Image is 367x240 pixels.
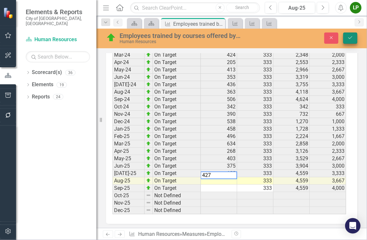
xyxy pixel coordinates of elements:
td: 1,000 [310,118,346,125]
td: 3,904 [273,162,310,170]
img: 8DAGhfEEPCf229AAAAAElFTkSuQmCC [146,193,151,198]
td: 375 [201,162,237,170]
td: 2,000 [310,51,346,59]
td: On Target [153,81,201,88]
img: zOikAAAAAElFTkSuQmCC [146,171,151,176]
td: On Target [153,88,201,96]
div: Open Intercom Messenger [345,218,361,234]
td: Not Defined [153,192,201,199]
td: 3,667 [310,88,346,96]
td: 3,333 [310,81,346,88]
td: 655 [201,170,237,177]
td: 333 [237,111,273,118]
img: ClearPoint Strategy [3,7,14,19]
td: 4,000 [310,96,346,103]
a: Human Resources [26,36,90,43]
td: 3,000 [310,74,346,81]
td: Sep-24 [112,96,145,103]
img: zOikAAAAAElFTkSuQmCC [146,104,151,109]
img: 8DAGhfEEPCf229AAAAAElFTkSuQmCC [146,200,151,205]
td: Oct-24 [112,103,145,111]
td: Mar-24 [112,51,145,59]
td: 3,126 [273,148,310,155]
td: On Target [153,125,201,133]
img: zOikAAAAAElFTkSuQmCC [146,82,151,87]
td: 268 [201,148,237,155]
td: Aug-25 [112,177,145,185]
img: zOikAAAAAElFTkSuQmCC [146,141,151,146]
td: [DATE]-24 [112,81,145,88]
td: Nov-25 [112,199,145,207]
td: 390 [201,111,237,118]
td: 732 [273,111,310,118]
td: Apr-25 [112,148,145,155]
td: 363 [201,88,237,96]
td: 333 [237,66,273,74]
td: [DATE]-25 [112,170,145,177]
td: 3,529 [273,155,310,162]
div: 19 [57,82,67,88]
td: 333 [237,59,273,66]
td: On Target [153,177,201,185]
td: On Target [153,162,201,170]
button: Aug-25 [279,2,315,14]
div: » » [129,231,227,238]
td: 4,118 [273,88,310,96]
a: Scorecard(s) [32,69,62,76]
td: On Target [153,185,201,192]
td: On Target [153,103,201,111]
img: zOikAAAAAElFTkSuQmCC [146,89,151,94]
td: 667 [310,111,346,118]
td: 2,333 [310,59,346,66]
td: 2,348 [273,51,310,59]
td: Aug-24 [112,88,145,96]
td: Not Defined [153,199,201,207]
td: 3,319 [273,74,310,81]
td: 538 [201,118,237,125]
td: 2,858 [273,140,310,148]
td: Dec-25 [112,207,145,214]
div: 24 [53,94,63,100]
td: 333 [237,148,273,155]
td: 458 [201,125,237,133]
td: On Target [153,51,201,59]
div: Employees trained by courses offered by the Human Resources Department (number) [120,32,241,39]
img: zOikAAAAAElFTkSuQmCC [146,60,151,65]
div: Human Resources [120,39,241,44]
td: 3,755 [273,81,310,88]
span: Search [235,5,249,10]
td: 436 [201,81,237,88]
td: 2,553 [273,59,310,66]
td: 496 [201,133,237,140]
a: Elements [32,81,53,88]
td: 1,333 [310,125,346,133]
input: Search ClearPoint... [130,2,260,14]
td: 1,667 [310,133,346,140]
td: Apr-24 [112,59,145,66]
img: zOikAAAAAElFTkSuQmCC [146,111,151,116]
td: 333 [237,170,273,177]
img: zOikAAAAAElFTkSuQmCC [146,74,151,79]
td: On Target [153,140,201,148]
td: Jun-24 [112,74,145,81]
td: 333 [237,118,273,125]
td: 333 [237,88,273,96]
td: 1,270 [273,118,310,125]
td: 2,667 [310,155,346,162]
td: 4,559 [273,185,310,192]
a: Reports [32,93,50,101]
td: 506 [201,96,237,103]
td: On Target [153,59,201,66]
td: 424 [201,51,237,59]
div: LP [350,2,362,14]
td: 333 [237,74,273,81]
td: On Target [153,133,201,140]
td: 342 [273,103,310,111]
td: 342 [201,103,237,111]
small: City of [GEOGRAPHIC_DATA], [GEOGRAPHIC_DATA] [26,16,90,26]
td: 333 [237,155,273,162]
td: Not Defined [153,207,201,214]
td: 4,559 [273,177,310,185]
td: On Target [153,118,201,125]
td: 333 [237,177,273,185]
